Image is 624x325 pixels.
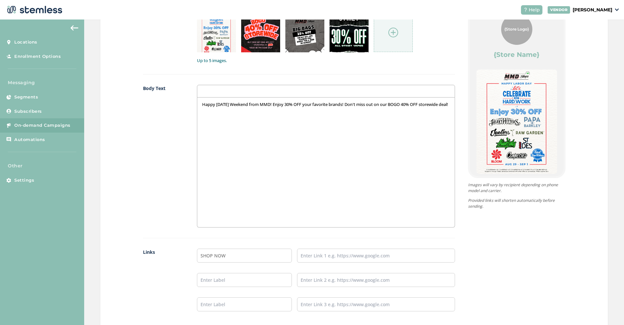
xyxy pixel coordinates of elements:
img: icon-circle-plus-45441306.svg [388,28,398,37]
img: Awn6yOpB16WGsjCSWYfyGqn9ukHEASA8eqtD2M97n78GMAyN0ZGgjcZGj3T75dNRj1fsoUb1ekHOIUQKG1frbAcK4tP+AO4vi... [241,13,280,52]
img: co+C8AdB0ak6m4+QAAAABJRU5ErkJggg== [285,13,324,52]
span: Segments [14,94,38,100]
div: VENDOR [548,6,570,14]
input: Enter Link 3 e.g. https://www.google.com [297,297,455,311]
label: {Store Name} [494,50,539,59]
img: icon-help-white-03924b79.svg [524,8,527,12]
img: icon-arrow-back-accent-c549486e.svg [71,25,78,31]
img: logo-dark-0685b13c.svg [5,3,62,16]
span: Automations [14,136,45,143]
span: Locations [14,39,37,45]
p: Images will vary by recipient depending on phone model and carrier. [468,182,565,194]
input: Enter Link 2 e.g. https://www.google.com [297,273,455,287]
label: Links [143,249,184,322]
img: icon_down-arrow-small-66adaf34.svg [615,8,619,11]
span: Enrollment Options [14,53,61,60]
input: Enter Label [197,273,292,287]
span: On-demand Campaigns [14,122,71,129]
span: Help [529,6,540,13]
p: Provided links will shorten automatically before sending. [468,198,565,209]
p: Happy [DATE] Weekend from MMD! Enjoy 30% OFF your favorite brands! Don't miss out on our BOGO 40%... [202,101,449,107]
span: {Store Logo} [504,26,529,32]
input: Enter Link 1 e.g. https://www.google.com [297,249,455,263]
iframe: Chat Widget [591,294,624,325]
p: [PERSON_NAME] [573,6,612,13]
input: Enter Label [197,297,292,311]
span: Settings [14,177,34,184]
label: Body Text [143,85,184,227]
label: Up to 5 images. [197,58,455,64]
span: Subscribers [14,108,42,115]
img: FTF7Ei1sfx8AAAAASUVORK5CYII= [197,13,236,52]
img: 9k= [330,13,369,52]
label: Images [143,5,184,64]
img: FTF7Ei1sfx8AAAAASUVORK5CYII= [476,70,557,174]
input: Enter Label [197,249,292,263]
